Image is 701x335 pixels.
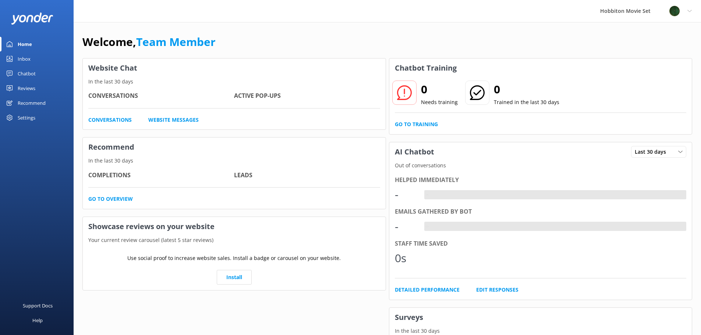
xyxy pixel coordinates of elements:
[389,308,692,327] h3: Surveys
[424,190,430,200] div: -
[18,37,32,51] div: Home
[127,254,341,262] p: Use social proof to increase website sales. Install a badge or carousel on your website.
[389,161,692,170] p: Out of conversations
[18,81,35,96] div: Reviews
[18,96,46,110] div: Recommend
[88,116,132,124] a: Conversations
[234,91,380,101] h4: Active Pop-ups
[395,218,417,235] div: -
[83,217,386,236] h3: Showcase reviews on your website
[82,33,216,51] h1: Welcome,
[234,171,380,180] h4: Leads
[83,236,386,244] p: Your current review carousel (latest 5 star reviews)
[421,81,458,98] h2: 0
[395,249,417,267] div: 0s
[148,116,199,124] a: Website Messages
[83,58,386,78] h3: Website Chat
[83,78,386,86] p: In the last 30 days
[395,239,687,249] div: Staff time saved
[88,171,234,180] h4: Completions
[389,327,692,335] p: In the last 30 days
[669,6,680,17] img: 34-1625720359.png
[18,51,31,66] div: Inbox
[395,286,460,294] a: Detailed Performance
[88,91,234,101] h4: Conversations
[83,138,386,157] h3: Recommend
[494,81,559,98] h2: 0
[389,58,462,78] h3: Chatbot Training
[395,186,417,203] div: -
[395,175,687,185] div: Helped immediately
[83,157,386,165] p: In the last 30 days
[23,298,53,313] div: Support Docs
[18,110,35,125] div: Settings
[395,207,687,217] div: Emails gathered by bot
[635,148,670,156] span: Last 30 days
[217,270,252,285] a: Install
[395,120,438,128] a: Go to Training
[476,286,518,294] a: Edit Responses
[18,66,36,81] div: Chatbot
[32,313,43,328] div: Help
[11,13,53,25] img: yonder-white-logo.png
[421,98,458,106] p: Needs training
[389,142,440,161] h3: AI Chatbot
[88,195,133,203] a: Go to overview
[494,98,559,106] p: Trained in the last 30 days
[424,222,430,231] div: -
[136,34,216,49] a: Team Member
